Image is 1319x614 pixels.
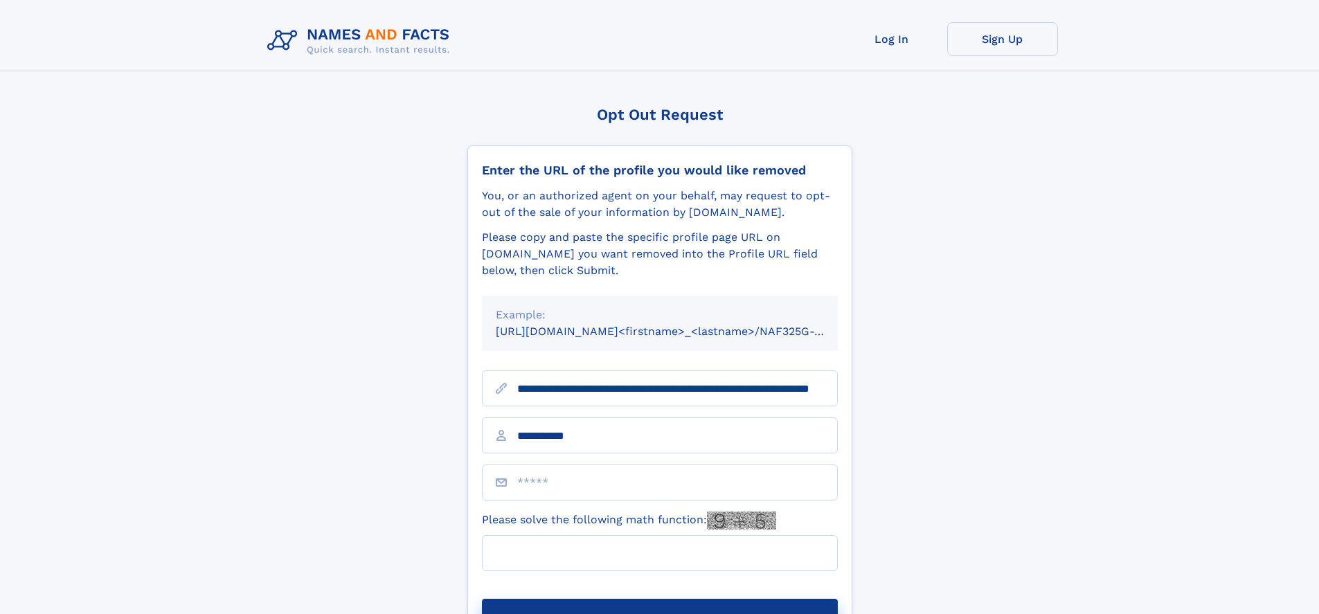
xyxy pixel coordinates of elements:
[262,22,461,60] img: Logo Names and Facts
[496,307,824,323] div: Example:
[947,22,1058,56] a: Sign Up
[482,163,838,178] div: Enter the URL of the profile you would like removed
[496,325,864,338] small: [URL][DOMAIN_NAME]<firstname>_<lastname>/NAF325G-xxxxxxxx
[482,512,776,530] label: Please solve the following math function:
[467,106,852,123] div: Opt Out Request
[482,188,838,221] div: You, or an authorized agent on your behalf, may request to opt-out of the sale of your informatio...
[836,22,947,56] a: Log In
[482,229,838,279] div: Please copy and paste the specific profile page URL on [DOMAIN_NAME] you want removed into the Pr...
